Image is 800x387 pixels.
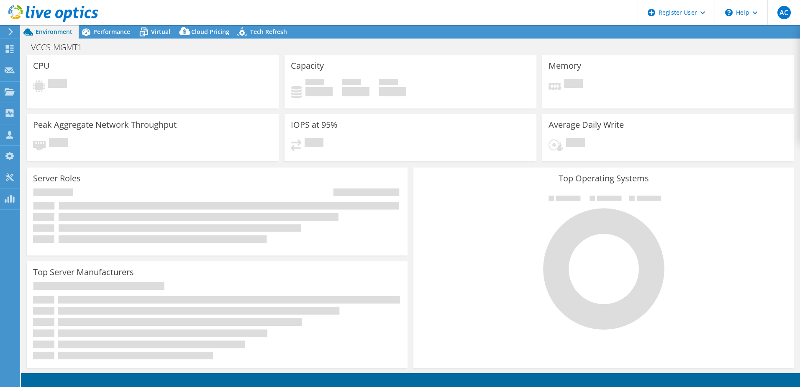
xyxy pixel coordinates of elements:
span: Performance [93,28,130,36]
span: Used [305,79,324,87]
span: Pending [48,79,67,90]
svg: \n [725,9,733,16]
h3: Average Daily Write [549,120,624,129]
span: Pending [566,138,585,149]
h3: Peak Aggregate Network Throughput [33,120,177,129]
h4: 0 GiB [305,87,333,96]
h3: Top Operating Systems [420,174,788,183]
span: Environment [36,28,72,36]
h4: 0 GiB [379,87,406,96]
span: Virtual [151,28,170,36]
h3: Server Roles [33,174,81,183]
span: Free [342,79,361,87]
span: Pending [49,138,68,149]
h3: Top Server Manufacturers [33,268,134,277]
h4: 0 GiB [342,87,369,96]
h3: Memory [549,61,581,70]
span: Pending [564,79,583,90]
h3: Capacity [291,61,324,70]
span: Pending [305,138,323,149]
span: Cloud Pricing [191,28,229,36]
h1: VCCS-MGMT1 [27,43,95,52]
h3: CPU [33,61,50,70]
span: Tech Refresh [250,28,287,36]
span: Total [379,79,398,87]
span: AC [777,6,791,19]
h3: IOPS at 95% [291,120,338,129]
